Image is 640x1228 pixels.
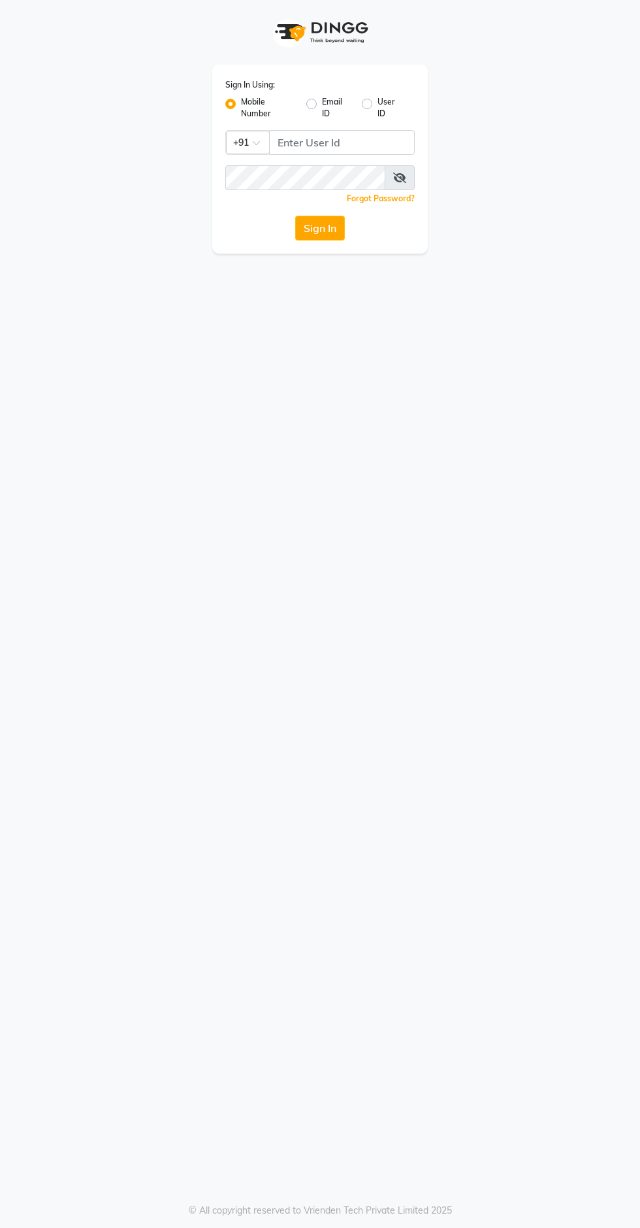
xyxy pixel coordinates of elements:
label: User ID [377,96,404,120]
input: Username [269,130,415,155]
label: Email ID [322,96,351,120]
button: Sign In [295,216,345,241]
label: Sign In Using: [225,79,275,91]
label: Mobile Number [241,96,296,120]
input: Username [225,165,385,190]
img: logo1.svg [268,13,372,52]
a: Forgot Password? [347,193,415,203]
